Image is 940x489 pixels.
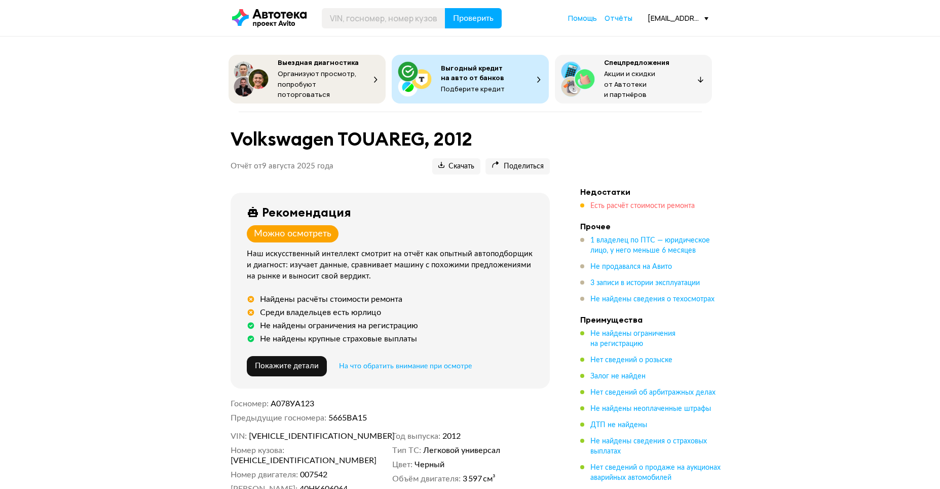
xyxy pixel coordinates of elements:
span: [VEHICLE_IDENTIFICATION_NUMBER] [231,456,347,466]
a: Помощь [568,13,597,23]
span: 3 597 см³ [463,474,496,484]
span: Не продавался на Авито [590,263,672,270]
button: Выездная диагностикаОрганизуют просмотр, попробуют поторговаться [229,55,386,103]
span: [VEHICLE_IDENTIFICATION_NUMBER] [249,431,365,441]
dt: Госномер [231,399,269,409]
span: Не найдены сведения о техосмотрах [590,296,715,303]
div: [EMAIL_ADDRESS][DOMAIN_NAME] [648,13,708,23]
span: Акции и скидки от Автотеки и партнёров [604,69,655,99]
span: А078УА123 [271,400,314,408]
span: Выездная диагностика [278,58,359,67]
span: ДТП не найдены [590,422,647,429]
span: 3 записи в истории эксплуатации [590,280,700,287]
button: Проверить [445,8,502,28]
div: Найдены расчёты стоимости ремонта [260,294,402,304]
p: Отчёт от 9 августа 2025 года [231,161,333,171]
dt: Объём двигателя [392,474,461,484]
div: Не найдены ограничения на регистрацию [260,321,418,331]
span: Легковой универсал [423,445,500,456]
span: Нет сведений об арбитражных делах [590,389,716,396]
dt: Тип ТС [392,445,421,456]
span: Выгодный кредит на авто от банков [441,63,504,82]
span: 007542 [300,470,327,480]
dt: Цвет [392,460,412,470]
span: 2012 [442,431,461,441]
span: Есть расчёт стоимости ремонта [590,202,695,209]
button: Скачать [432,158,480,174]
dt: Номер кузова [231,445,284,456]
span: Нет сведений о розыске [590,357,672,364]
span: Организуют просмотр, попробуют поторговаться [278,69,357,99]
div: Среди владельцев есть юрлицо [260,307,381,318]
dt: Номер двигателя [231,470,298,480]
span: Нет сведений о продаже на аукционах аварийных автомобилей [590,464,721,481]
span: Не найдены сведения о страховых выплатах [590,438,707,455]
span: Залог не найден [590,373,646,380]
span: 1 владелец по ПТС — юридическое лицо, у него меньше 6 месяцев [590,237,710,254]
input: VIN, госномер, номер кузова [322,8,445,28]
h4: Преимущества [580,315,722,325]
span: На что обратить внимание при осмотре [339,363,472,370]
span: Спецпредложения [604,58,669,67]
div: Рекомендация [262,205,351,219]
dt: VIN [231,431,247,441]
dt: Год выпуска [392,431,440,441]
h1: Volkswagen TOUAREG, 2012 [231,128,550,150]
button: Выгодный кредит на авто от банковПодберите кредит [392,55,549,103]
span: Проверить [453,14,494,22]
span: Поделиться [492,162,544,171]
div: Наш искусственный интеллект смотрит на отчёт как опытный автоподборщик и диагност: изучает данные... [247,249,538,282]
h4: Прочее [580,221,722,231]
h4: Недостатки [580,187,722,197]
span: Подберите кредит [441,84,505,93]
button: Покажите детали [247,356,327,376]
span: Скачать [438,162,474,171]
button: Поделиться [485,158,550,174]
div: Не найдены крупные страховые выплаты [260,334,417,344]
a: Отчёты [605,13,632,23]
dt: Предыдущие госномера [231,413,326,423]
button: СпецпредложенияАкции и скидки от Автотеки и партнёров [555,55,712,103]
dd: 5665ВА15 [328,413,550,423]
span: Не найдены ограничения на регистрацию [590,330,675,347]
div: Можно осмотреть [254,228,331,239]
span: Покажите детали [255,362,319,370]
span: Черный [415,460,444,470]
span: Не найдены неоплаченные штрафы [590,405,711,412]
